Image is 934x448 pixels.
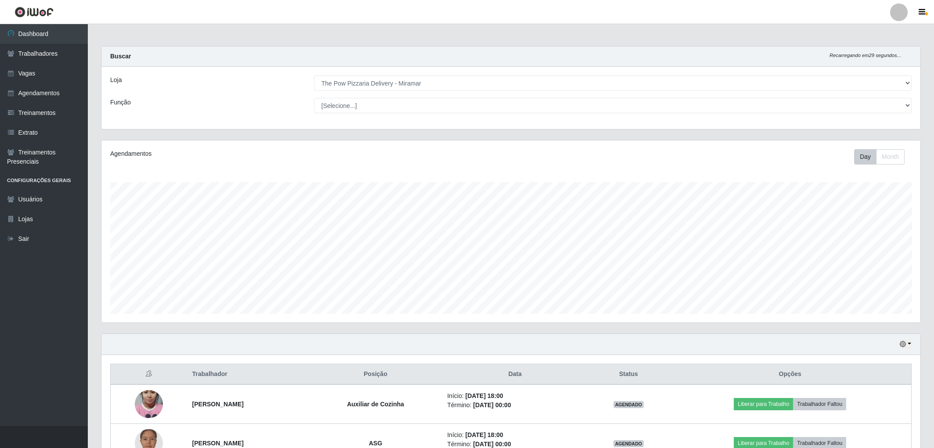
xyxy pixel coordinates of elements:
[110,98,131,107] label: Função
[110,53,131,60] strong: Buscar
[793,398,846,410] button: Trabalhador Faltou
[465,392,503,399] time: [DATE] 18:00
[734,398,793,410] button: Liberar para Trabalho
[110,149,436,158] div: Agendamentos
[447,401,583,410] li: Término:
[447,430,583,440] li: Início:
[309,364,442,385] th: Posição
[473,401,511,409] time: [DATE] 00:00
[14,7,54,18] img: CoreUI Logo
[829,53,901,58] i: Recarregando em 29 segundos...
[135,379,163,429] img: 1724535532655.jpeg
[447,391,583,401] li: Início:
[876,149,905,165] button: Month
[613,440,644,447] span: AGENDADO
[613,401,644,408] span: AGENDADO
[187,364,309,385] th: Trabalhador
[588,364,669,385] th: Status
[192,440,244,447] strong: [PERSON_NAME]
[854,149,905,165] div: First group
[465,431,503,438] time: [DATE] 18:00
[669,364,911,385] th: Opções
[854,149,876,165] button: Day
[347,401,404,408] strong: Auxiliar de Cozinha
[110,75,122,85] label: Loja
[369,440,382,447] strong: ASG
[854,149,912,165] div: Toolbar with button groups
[442,364,588,385] th: Data
[192,401,244,408] strong: [PERSON_NAME]
[473,441,511,448] time: [DATE] 00:00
